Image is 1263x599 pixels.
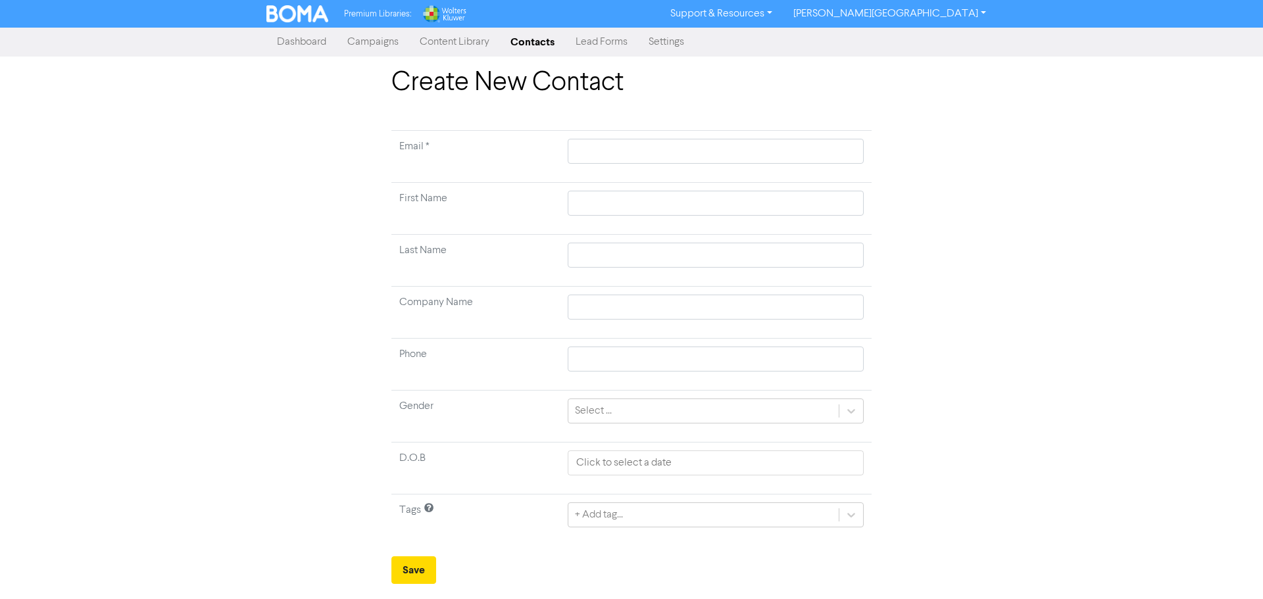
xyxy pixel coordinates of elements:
img: BOMA Logo [266,5,328,22]
div: + Add tag... [575,507,623,523]
a: Campaigns [337,29,409,55]
h1: Create New Contact [391,67,872,99]
td: Phone [391,339,560,391]
a: Dashboard [266,29,337,55]
td: Gender [391,391,560,443]
input: Click to select a date [568,450,864,475]
img: Wolters Kluwer [422,5,466,22]
button: Save [391,556,436,584]
td: Company Name [391,287,560,339]
td: Tags [391,494,560,546]
a: Contacts [500,29,565,55]
span: Premium Libraries: [344,10,411,18]
td: Last Name [391,235,560,287]
td: D.O.B [391,443,560,494]
a: Support & Resources [660,3,783,24]
a: Content Library [409,29,500,55]
iframe: Chat Widget [1197,536,1263,599]
td: Required [391,131,560,183]
div: Select ... [575,403,612,419]
a: Lead Forms [565,29,638,55]
a: [PERSON_NAME][GEOGRAPHIC_DATA] [783,3,997,24]
a: Settings [638,29,695,55]
td: First Name [391,183,560,235]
